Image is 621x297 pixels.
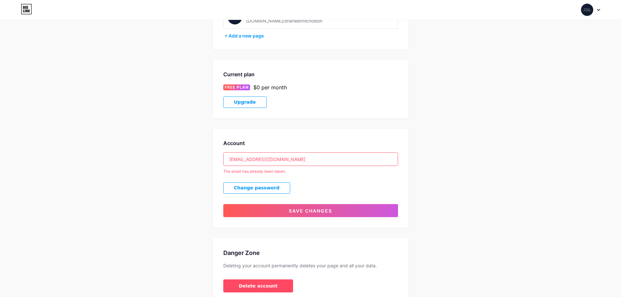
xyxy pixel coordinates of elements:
[223,139,398,147] div: Account
[224,153,398,166] input: Email
[225,33,398,39] div: + Add a new page
[223,248,398,257] div: Danger Zone
[223,97,267,108] button: Upgrade
[246,17,322,24] div: [DOMAIN_NAME]/sharleennicholson
[234,185,280,191] span: Change password
[225,84,249,90] span: FREE PLAN
[223,169,398,174] div: The email has already been taken.
[223,279,293,292] button: Delete account
[223,70,398,78] div: Current plan
[223,262,398,269] div: Deleting your account permanently deletes your page and all your data.
[581,4,593,16] img: The Cackling Witch
[234,99,256,105] span: Upgrade
[253,83,287,91] div: $0 per month
[289,208,332,214] span: Save changes
[223,182,290,194] button: Change password
[223,204,398,217] button: Save changes
[239,283,278,290] span: Delete account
